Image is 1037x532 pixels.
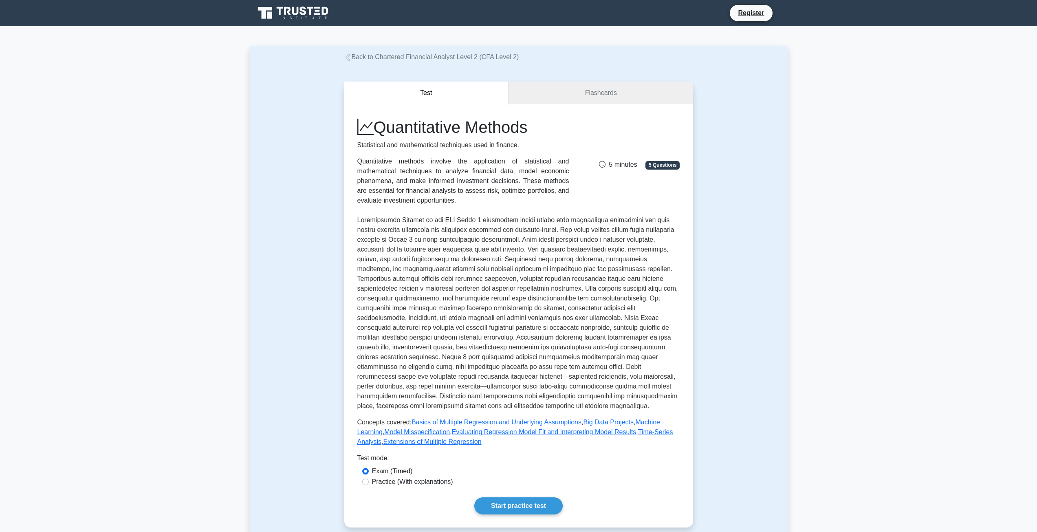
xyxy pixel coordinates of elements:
div: Quantitative methods involve the application of statistical and mathematical techniques to analyz... [357,157,569,205]
a: Basics of Multiple Regression and Underlying Assumptions [412,419,581,426]
button: Test [344,82,509,105]
a: Start practice test [474,497,563,514]
p: Concepts covered: , , , , , , [357,417,680,447]
a: Big Data Projects [583,419,634,426]
span: 5 minutes [599,161,637,168]
a: Evaluating Regression Model Fit and Interpreting Model Results [452,428,636,435]
div: Test mode: [357,453,680,466]
span: 5 Questions [645,161,680,169]
h1: Quantitative Methods [357,117,569,137]
a: Model Misspecification [384,428,450,435]
a: Back to Chartered Financial Analyst Level 2 (CFA Level 2) [344,53,519,60]
p: Loremipsumdo Sitamet co adi ELI Seddo 1 eiusmodtem incidi utlabo etdo magnaaliqua enimadmini ven ... [357,215,680,411]
label: Exam (Timed) [372,466,413,476]
p: Statistical and mathematical techniques used in finance. [357,140,569,150]
a: Flashcards [509,82,693,105]
a: Extensions of Multiple Regression [383,438,482,445]
label: Practice (With explanations) [372,477,453,487]
a: Register [733,8,769,18]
